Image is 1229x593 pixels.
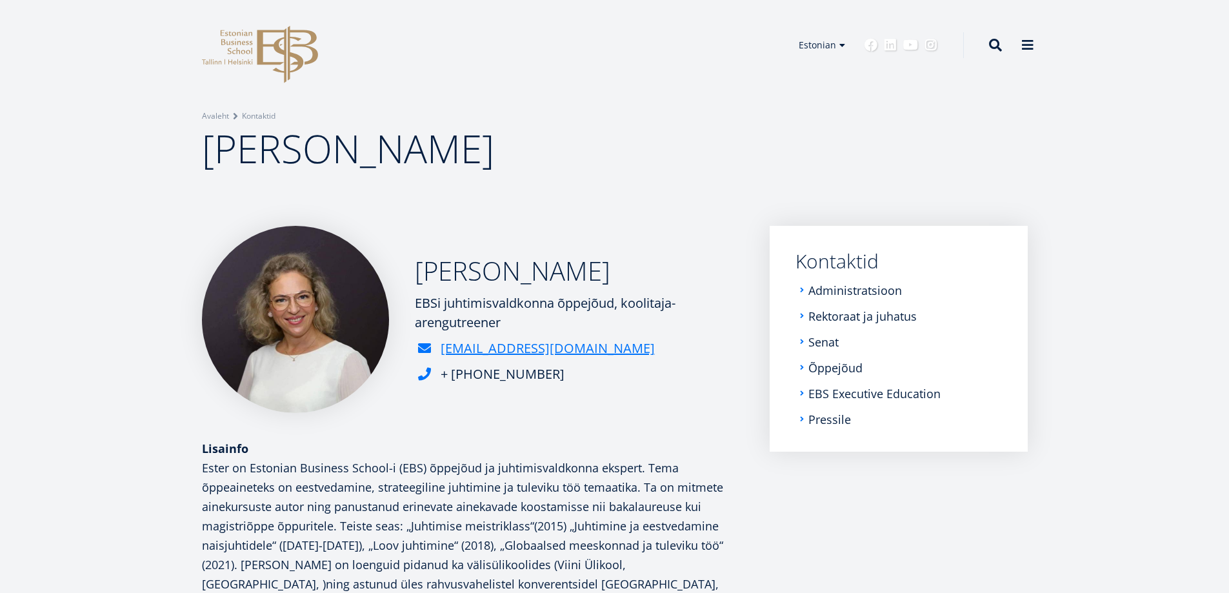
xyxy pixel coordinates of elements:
[415,294,744,332] div: EBSi juhtimisvaldkonna õppejõud, koolitaja-arengutreener
[808,284,902,297] a: Administratsioon
[415,255,744,287] h2: [PERSON_NAME]
[795,252,1002,271] a: Kontaktid
[808,387,941,400] a: EBS Executive Education
[808,310,917,323] a: Rektoraat ja juhatus
[924,39,937,52] a: Instagram
[441,339,655,358] a: [EMAIL_ADDRESS][DOMAIN_NAME]
[808,336,839,348] a: Senat
[903,39,918,52] a: Youtube
[202,439,744,458] div: Lisainfo
[808,361,863,374] a: Õppejõud
[864,39,877,52] a: Facebook
[202,122,494,175] span: [PERSON_NAME]
[242,110,275,123] a: Kontaktid
[441,365,565,384] div: + [PHONE_NUMBER]
[202,110,229,123] a: Avaleht
[202,226,389,413] img: Ester Eomois
[808,413,851,426] a: Pressile
[884,39,897,52] a: Linkedin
